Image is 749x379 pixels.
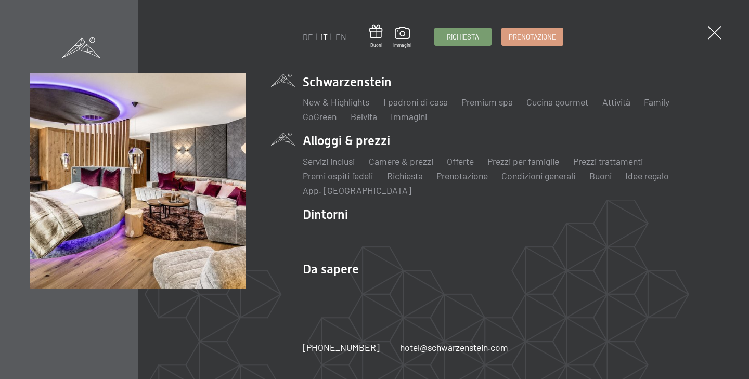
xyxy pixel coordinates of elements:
[383,96,448,108] a: I padroni di casa
[625,170,669,181] a: Idee regalo
[369,155,433,167] a: Camere & prezzi
[303,111,337,122] a: GoGreen
[303,155,355,167] a: Servizi inclusi
[447,155,474,167] a: Offerte
[602,96,630,108] a: Attività
[391,111,427,122] a: Immagini
[526,96,588,108] a: Cucina gourmet
[351,111,377,122] a: Belvita
[393,42,411,48] span: Immagini
[400,341,508,354] a: hotel@schwarzenstein.com
[303,185,411,196] a: App. [GEOGRAPHIC_DATA]
[303,96,369,108] a: New & Highlights
[509,32,556,42] span: Prenotazione
[369,42,383,48] span: Buoni
[303,341,380,354] a: [PHONE_NUMBER]
[502,28,563,45] a: Prenotazione
[321,32,328,42] a: IT
[644,96,669,108] a: Family
[369,25,383,48] a: Buoni
[461,96,513,108] a: Premium spa
[436,170,488,181] a: Prenotazione
[303,32,313,42] a: DE
[447,32,479,42] span: Richiesta
[487,155,559,167] a: Prezzi per famiglie
[303,170,373,181] a: Premi ospiti fedeli
[435,28,491,45] a: Richiesta
[303,342,380,353] span: [PHONE_NUMBER]
[589,170,612,181] a: Buoni
[501,170,575,181] a: Condizioni generali
[387,170,423,181] a: Richiesta
[393,27,411,48] a: Immagini
[335,32,346,42] a: EN
[573,155,643,167] a: Prezzi trattamenti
